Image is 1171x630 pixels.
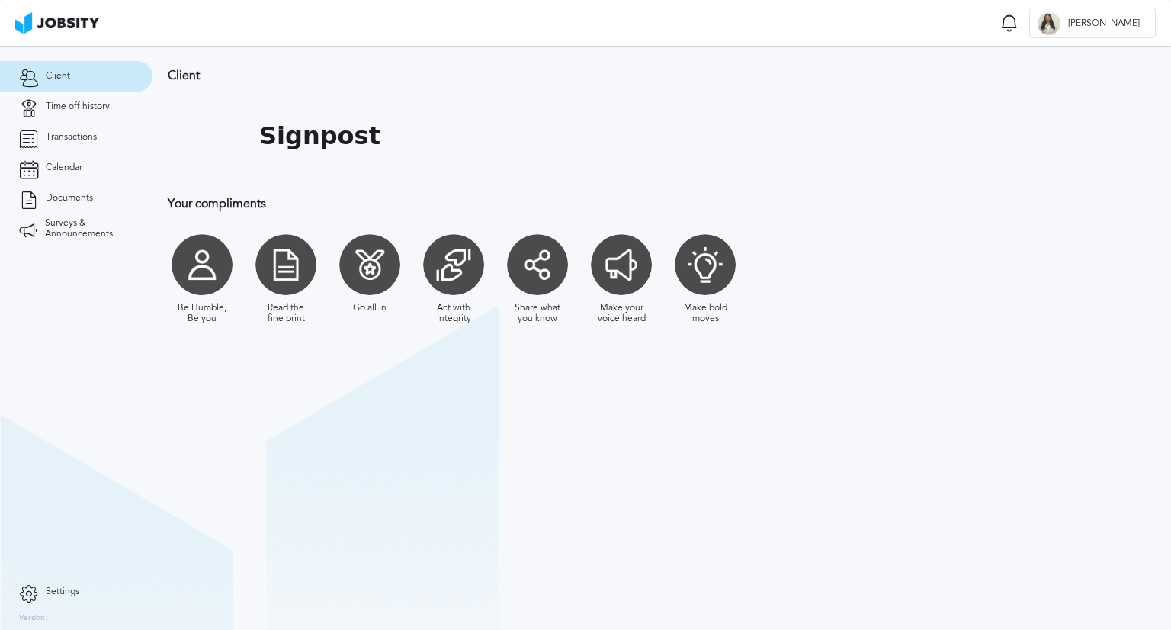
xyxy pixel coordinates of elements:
span: Client [46,71,70,82]
h1: Signpost [259,122,380,150]
span: Calendar [46,162,82,173]
div: Read the fine print [259,303,313,324]
h3: Client [168,69,995,82]
label: Version: [19,614,47,623]
div: Go all in [353,303,387,313]
div: Make bold moves [679,303,732,324]
span: Settings [46,587,79,597]
span: [PERSON_NAME] [1060,18,1147,29]
span: Documents [46,193,93,204]
span: Time off history [46,101,110,112]
div: Be Humble, Be you [175,303,229,324]
div: Act with integrity [427,303,480,324]
div: Make your voice heard [595,303,648,324]
h3: Your compliments [168,197,995,211]
button: D[PERSON_NAME] [1029,8,1156,38]
span: Surveys & Announcements [45,218,133,239]
div: D [1038,12,1060,35]
div: Share what you know [511,303,564,324]
img: ab4bad089aa723f57921c736e9817d99.png [15,12,99,34]
span: Transactions [46,132,97,143]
